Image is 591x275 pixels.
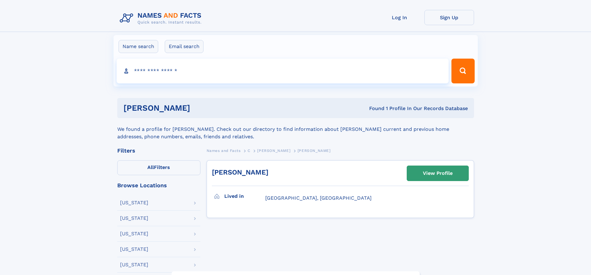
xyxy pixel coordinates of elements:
[280,105,468,112] div: Found 1 Profile In Our Records Database
[120,200,148,205] div: [US_STATE]
[451,59,474,83] button: Search Button
[207,147,241,154] a: Names and Facts
[165,40,204,53] label: Email search
[117,148,200,153] div: Filters
[265,195,372,201] span: [GEOGRAPHIC_DATA], [GEOGRAPHIC_DATA]
[120,231,148,236] div: [US_STATE]
[248,149,250,153] span: C
[298,149,331,153] span: [PERSON_NAME]
[257,147,290,154] a: [PERSON_NAME]
[120,262,148,267] div: [US_STATE]
[423,166,453,180] div: View Profile
[117,59,449,83] input: search input
[117,160,200,175] label: Filters
[257,149,290,153] span: [PERSON_NAME]
[119,40,158,53] label: Name search
[120,247,148,252] div: [US_STATE]
[117,183,200,188] div: Browse Locations
[120,216,148,221] div: [US_STATE]
[424,10,474,25] a: Sign Up
[123,104,280,112] h1: [PERSON_NAME]
[147,164,154,170] span: All
[407,166,468,181] a: View Profile
[117,10,207,27] img: Logo Names and Facts
[248,147,250,154] a: C
[117,118,474,140] div: We found a profile for [PERSON_NAME]. Check out our directory to find information about [PERSON_N...
[224,191,265,202] h3: Lived in
[212,168,268,176] a: [PERSON_NAME]
[375,10,424,25] a: Log In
